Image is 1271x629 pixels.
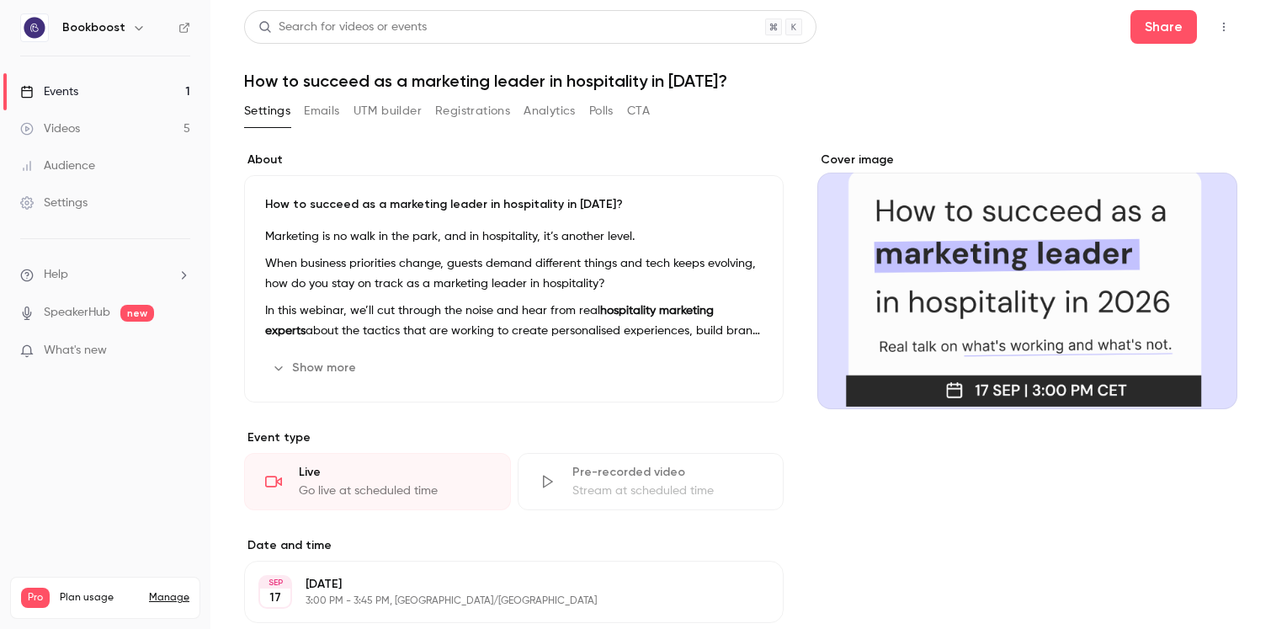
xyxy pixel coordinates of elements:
div: SEP [260,577,290,589]
button: CTA [627,98,650,125]
div: Videos [20,120,80,137]
a: Manage [149,591,189,605]
button: Polls [589,98,614,125]
p: When business priorities change, guests demand different things and tech keeps evolving, how do y... [265,253,763,294]
p: How to succeed as a marketing leader in hospitality in [DATE]? [265,196,763,213]
div: Audience [20,157,95,174]
span: new [120,305,154,322]
span: Plan usage [60,591,139,605]
p: Marketing is no walk in the park, and in hospitality, it’s another level. [265,227,763,247]
div: Live [299,464,490,481]
iframe: Noticeable Trigger [170,344,190,359]
div: Go live at scheduled time [299,482,490,499]
p: Event type [244,429,784,446]
p: [DATE] [306,576,694,593]
span: What's new [44,342,107,360]
div: Search for videos or events [258,19,427,36]
p: In this webinar, we’ll cut through the noise and hear from real about the tactics that are workin... [265,301,763,341]
span: Pro [21,588,50,608]
div: Pre-recorded video [572,464,763,481]
button: Settings [244,98,290,125]
label: Date and time [244,537,784,554]
p: 3:00 PM - 3:45 PM, [GEOGRAPHIC_DATA]/[GEOGRAPHIC_DATA] [306,594,694,608]
label: Cover image [817,152,1237,168]
a: SpeakerHub [44,304,110,322]
button: Share [1130,10,1197,44]
button: UTM builder [354,98,422,125]
li: help-dropdown-opener [20,266,190,284]
h1: How to succeed as a marketing leader in hospitality in [DATE]? [244,71,1237,91]
p: 17 [269,589,281,606]
span: Help [44,266,68,284]
div: Stream at scheduled time [572,482,763,499]
h6: Bookboost [62,19,125,36]
button: Show more [265,354,366,381]
img: Bookboost [21,14,48,41]
button: Analytics [524,98,576,125]
div: Pre-recorded videoStream at scheduled time [518,453,784,510]
div: Events [20,83,78,100]
div: LiveGo live at scheduled time [244,453,511,510]
label: About [244,152,784,168]
div: Settings [20,195,88,211]
button: Registrations [435,98,510,125]
section: Cover image [817,152,1237,409]
button: Emails [304,98,339,125]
